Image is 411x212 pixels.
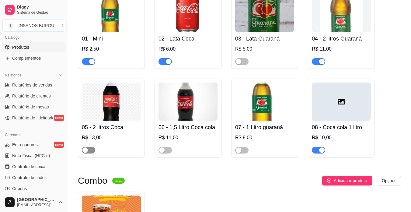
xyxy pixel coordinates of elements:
img: product-image [82,83,141,121]
div: R$ 6,00 [158,45,218,53]
a: DiggySistema de Gestão [2,2,65,17]
a: Cupons [2,184,65,193]
h4: 02 - Lata Coca [158,34,218,43]
span: plus-circle [327,178,331,183]
span: [GEOGRAPHIC_DATA] [17,197,56,203]
span: Complementos [12,55,41,61]
span: Adicionar produto [334,177,367,184]
button: [GEOGRAPHIC_DATA][EMAIL_ADDRESS][DOMAIN_NAME] [2,195,65,210]
img: product-image [235,83,294,121]
span: Sistema de Gestão [17,10,63,15]
span: Relatório de mesas [12,104,49,110]
span: Opções [382,177,396,184]
div: R$ 13,00 [82,134,141,141]
h4: 08 - Coca cola 1 litro [312,123,371,132]
div: R$ 10,00 [312,134,371,141]
h4: 01 - Mini [82,34,141,43]
span: Nota Fiscal (NFC-e) [12,153,50,159]
div: R$ 11,00 [312,45,371,53]
h4: 07 - 1 Litro guaraná [235,123,294,132]
a: Nota Fiscal (NFC-e) [2,151,65,161]
div: Gerenciar [2,130,65,140]
h4: 04 - 2 litros Guaraná [312,34,371,43]
span: Controle de fiado [12,175,45,181]
span: Relatório de clientes [12,93,51,99]
a: Entregadoresnovo [2,140,65,150]
span: Entregadores [12,142,38,148]
div: R$ 11,00 [158,134,218,141]
a: Relatório de fidelidadenovo [2,113,65,123]
a: Complementos [2,53,65,63]
a: Relatórios de vendas [2,80,65,90]
span: I [8,23,14,29]
h4: 03 - Lata Guaraná [235,34,294,43]
button: Select a team [2,19,65,32]
h3: Combo [78,177,107,184]
div: R$ 2,50 [82,45,141,53]
h4: 06 - 1,5 Litro Coca cola [158,123,218,132]
span: Relatórios de vendas [12,82,52,88]
span: Cupons [12,185,27,192]
a: Controle de fiado [2,173,65,182]
sup: ativa [112,178,125,184]
button: Opções [377,176,401,185]
div: INSANOS BURGU ... [19,23,58,29]
a: Produtos [2,42,65,52]
span: Diggy [17,5,63,10]
span: Controle de caixa [12,164,45,170]
a: Relatório de mesas [2,102,65,112]
a: Relatório de clientes [2,91,65,101]
span: [EMAIL_ADDRESS][DOMAIN_NAME] [17,203,56,207]
span: Produtos [12,44,29,50]
span: Relatórios [5,73,21,78]
button: Adicionar produto [322,176,372,185]
img: product-image [158,83,218,121]
div: R$ 5,00 [235,45,294,53]
a: Controle de caixa [2,162,65,171]
div: Catálogo [2,33,65,42]
h4: 05 - 2 litros Coca [82,123,141,132]
div: R$ 8,00 [235,134,294,141]
span: Relatório de fidelidade [12,115,54,121]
